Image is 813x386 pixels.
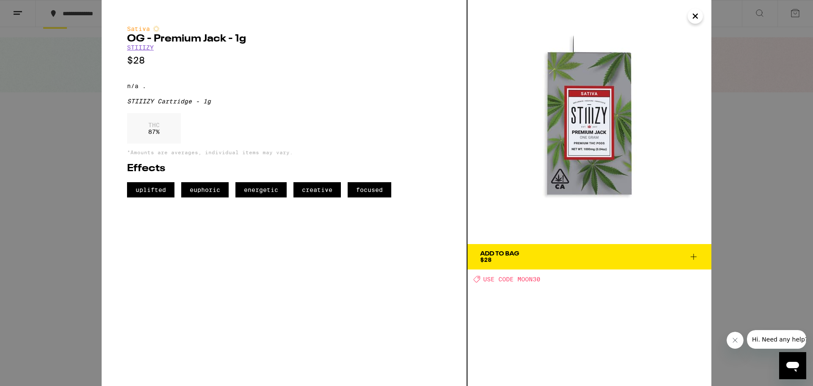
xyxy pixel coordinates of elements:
span: Hi. Need any help? [5,6,61,13]
h2: Effects [127,164,441,174]
span: energetic [235,182,287,197]
span: uplifted [127,182,174,197]
p: *Amounts are averages, individual items may vary. [127,150,441,155]
iframe: Close message [727,332,744,349]
p: $28 [127,55,441,66]
p: THC [148,122,160,128]
button: Close [688,8,703,24]
iframe: Message from company [747,330,806,349]
span: USE CODE MOON30 [483,276,540,283]
a: STIIIZY [127,44,154,51]
span: focused [348,182,391,197]
button: Add To Bag$28 [467,244,711,269]
span: euphoric [181,182,229,197]
span: creative [293,182,341,197]
div: 87 % [127,113,181,144]
div: Sativa [127,25,441,32]
p: n/a . [127,83,441,89]
div: Add To Bag [480,251,519,257]
h2: OG - Premium Jack - 1g [127,34,441,44]
div: STIIIZY Cartridge - 1g [127,98,441,105]
img: sativaColor.svg [153,25,160,32]
span: $28 [480,256,492,263]
iframe: Button to launch messaging window [779,352,806,379]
